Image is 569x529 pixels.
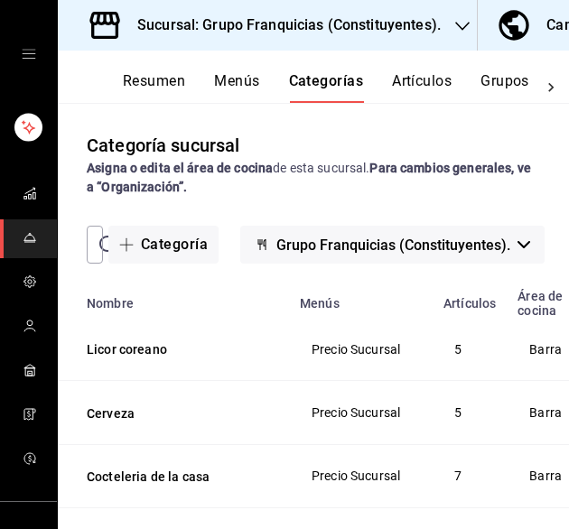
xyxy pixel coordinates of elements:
button: Cerveza [87,404,267,422]
span: Precio Sucursal [312,406,410,419]
div: de esta sucursal. [87,159,540,197]
button: Categorías [289,72,364,103]
span: Grupo Franquicias (Constituyentes). [276,237,510,254]
td: 5 [433,381,507,444]
button: Licor coreano [87,340,267,358]
button: Resumen [123,72,185,103]
span: Barra [529,343,569,356]
span: Precio Sucursal [312,343,410,356]
button: Categoría [108,226,219,264]
div: navigation tabs [123,72,533,103]
span: Barra [529,469,569,482]
h3: Sucursal: Grupo Franquicias (Constituyentes). [123,14,441,36]
th: Artículos [433,278,507,318]
button: Menús [214,72,259,103]
button: Cocteleria de la casa [87,468,267,486]
td: 5 [433,318,507,381]
span: Precio Sucursal [312,469,410,482]
span: Barra [529,406,569,419]
th: Nombre [58,278,289,318]
button: Grupo Franquicias (Constituyentes). [240,226,545,264]
td: 7 [433,444,507,507]
button: open drawer [22,47,36,61]
strong: Asigna o edita el área de cocina [87,161,273,175]
strong: Para cambios generales, ve a “Organización”. [87,161,531,194]
button: Artículos [392,72,452,103]
div: Categoría sucursal [87,132,239,159]
th: Menús [289,278,433,318]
